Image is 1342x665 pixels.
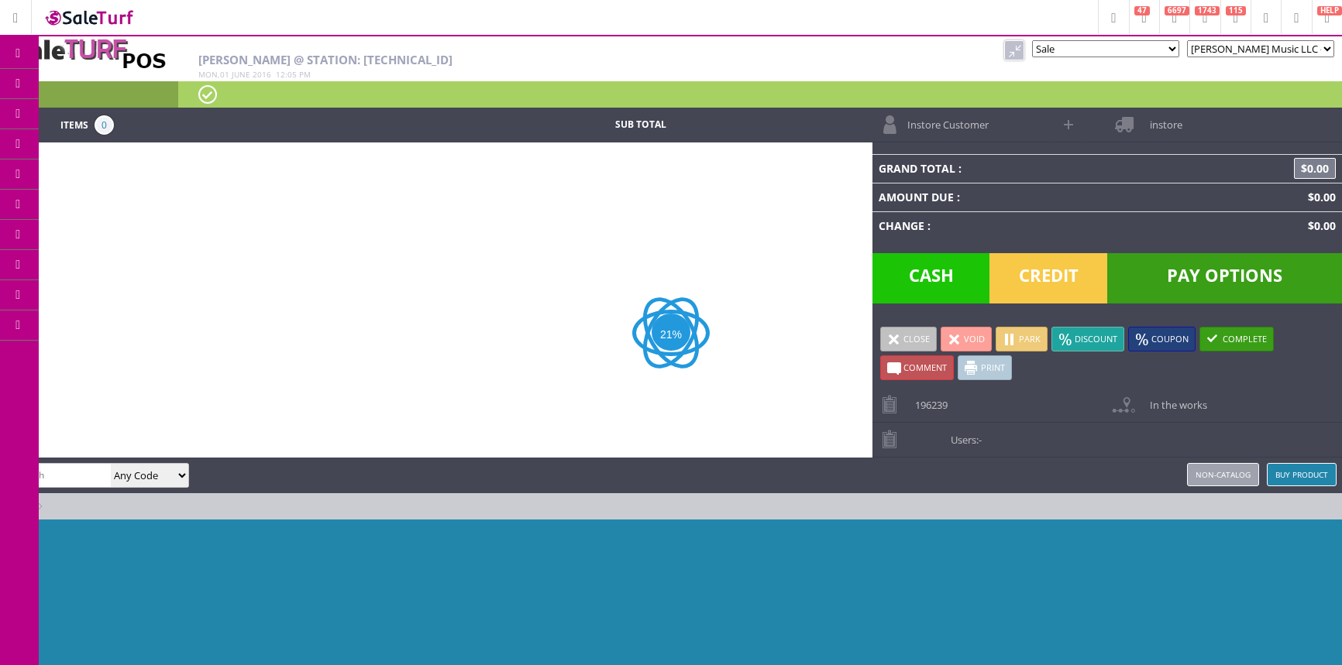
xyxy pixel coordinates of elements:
span: 0 [95,115,114,135]
span: Pay Options [1107,253,1342,303]
h2: [PERSON_NAME] @ Station: [TECHNICAL_ID] [198,53,869,67]
span: 1743 [1195,6,1220,15]
a: Complete [1199,327,1274,351]
span: Cash [872,253,990,303]
a: Coupon [1128,327,1196,351]
span: pm [299,69,311,80]
span: Users: [943,423,982,447]
span: Instore Customer [900,108,989,132]
a: Close [880,327,937,351]
span: 196239 [907,388,948,412]
span: Items [60,115,88,132]
img: SaleTurf [43,7,136,28]
span: 115 [1226,6,1246,15]
td: Change : [872,211,1165,240]
td: Grand Total : [872,154,1165,183]
input: Search [6,464,111,486]
a: Void [941,327,992,351]
span: Comment [903,362,947,373]
span: 05 [287,69,297,80]
span: Credit [989,253,1107,303]
span: 12 [276,69,285,80]
span: In the works [1142,388,1207,412]
span: instore [1142,108,1182,132]
span: - [979,433,982,447]
span: Mon [198,69,218,80]
span: 6697 [1165,6,1189,15]
a: Park [996,327,1048,351]
span: $0.00 [1302,190,1336,204]
span: $0.00 [1294,158,1336,179]
span: 47 [1134,6,1150,15]
span: , : [198,69,311,80]
span: $0.00 [1302,218,1336,233]
span: HELP [1317,6,1342,15]
a: Buy Product [1267,463,1337,486]
a: Print [958,355,1012,380]
a: Non-catalog [1187,463,1259,486]
td: Sub Total [523,115,759,135]
span: June [232,69,250,80]
span: 2016 [253,69,271,80]
td: Amount Due : [872,183,1165,211]
a: Discount [1051,327,1124,351]
span: 01 [220,69,229,80]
